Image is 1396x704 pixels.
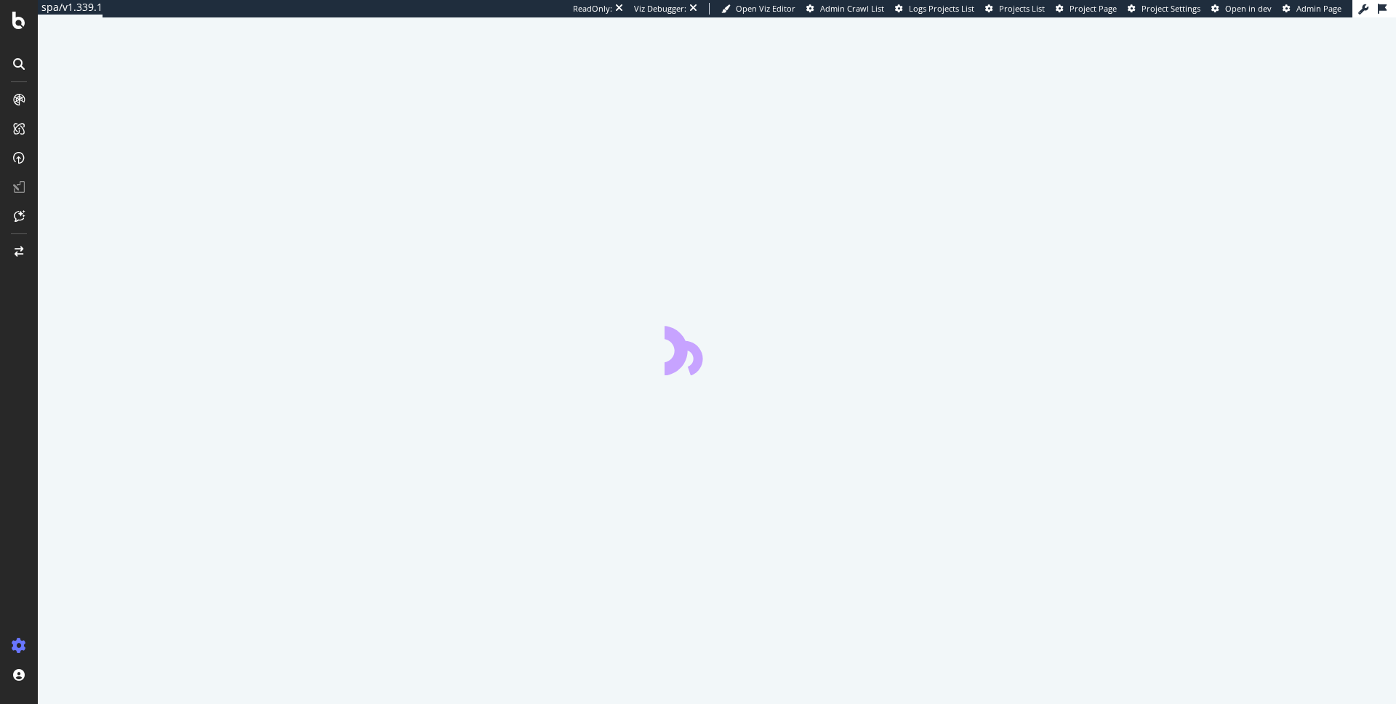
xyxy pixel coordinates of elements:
span: Project Settings [1142,3,1200,14]
span: Open Viz Editor [736,3,795,14]
span: Logs Projects List [909,3,974,14]
div: ReadOnly: [573,3,612,15]
div: animation [665,323,769,375]
a: Open in dev [1211,3,1272,15]
span: Admin Page [1296,3,1341,14]
span: Open in dev [1225,3,1272,14]
a: Open Viz Editor [721,3,795,15]
div: Viz Debugger: [634,3,686,15]
a: Admin Crawl List [806,3,884,15]
a: Admin Page [1283,3,1341,15]
a: Logs Projects List [895,3,974,15]
a: Projects List [985,3,1045,15]
a: Project Settings [1128,3,1200,15]
span: Admin Crawl List [820,3,884,14]
span: Projects List [999,3,1045,14]
a: Project Page [1056,3,1117,15]
span: Project Page [1070,3,1117,14]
